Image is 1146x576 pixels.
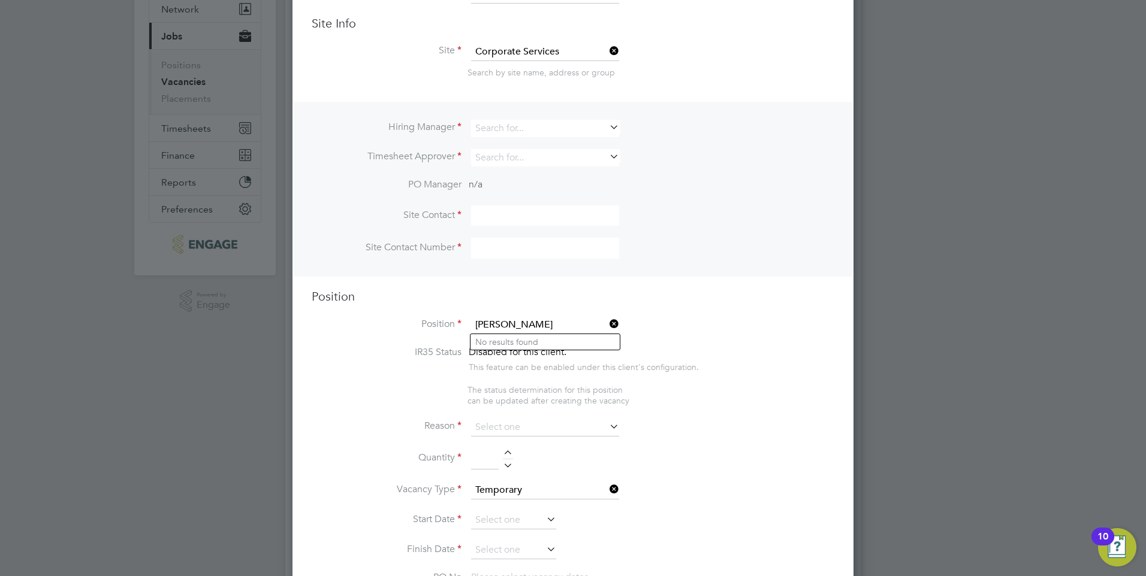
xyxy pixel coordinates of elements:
span: n/a [469,178,482,190]
input: Search for... [471,43,619,61]
label: Quantity [312,451,462,464]
label: Site Contact [312,209,462,222]
label: Finish Date [312,543,462,556]
label: Start Date [312,513,462,526]
input: Search for... [471,120,619,137]
input: Search for... [471,149,619,166]
label: PO Manager [312,178,462,191]
label: Site Contact Number [312,241,462,254]
input: Select one [471,541,556,559]
input: Select one [471,511,556,529]
label: Vacancy Type [312,483,462,496]
div: This feature can be enabled under this client's configuration. [469,359,699,372]
h3: Site Info [312,16,834,31]
label: Site [312,44,462,57]
label: Timesheet Approver [312,150,462,163]
li: No results found [471,334,620,350]
input: Search for... [471,316,619,334]
h3: Position [312,289,834,304]
button: Open Resource Center, 10 new notifications [1098,528,1136,566]
div: 10 [1097,536,1108,552]
label: Hiring Manager [312,121,462,134]
span: Search by site name, address or group [468,67,615,78]
label: Position [312,318,462,331]
span: The status determination for this position can be updated after creating the vacancy [468,384,629,406]
label: Reason [312,420,462,432]
input: Select one [471,481,619,499]
span: Disabled for this client. [469,346,566,358]
label: IR35 Status [312,346,462,359]
input: Select one [471,419,619,436]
